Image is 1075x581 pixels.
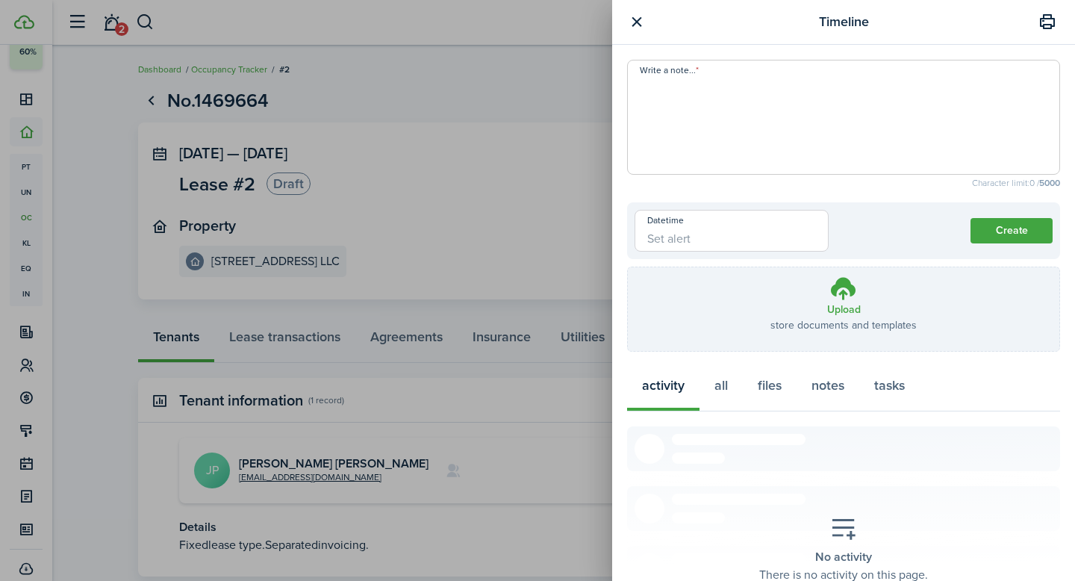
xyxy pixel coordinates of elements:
[815,548,872,566] placeholder-title: No activity
[627,13,646,31] button: Close modal
[635,210,829,252] input: Set alert
[743,367,797,411] button: files
[819,12,869,32] span: Timeline
[699,367,743,411] button: all
[970,218,1053,243] button: Create
[1035,10,1060,35] button: Print
[859,367,920,411] button: tasks
[797,367,859,411] button: notes
[770,317,917,333] p: store documents and templates
[827,302,861,317] h3: Upload
[627,178,1060,187] small: Character limit: 0 /
[1039,176,1060,190] b: 5000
